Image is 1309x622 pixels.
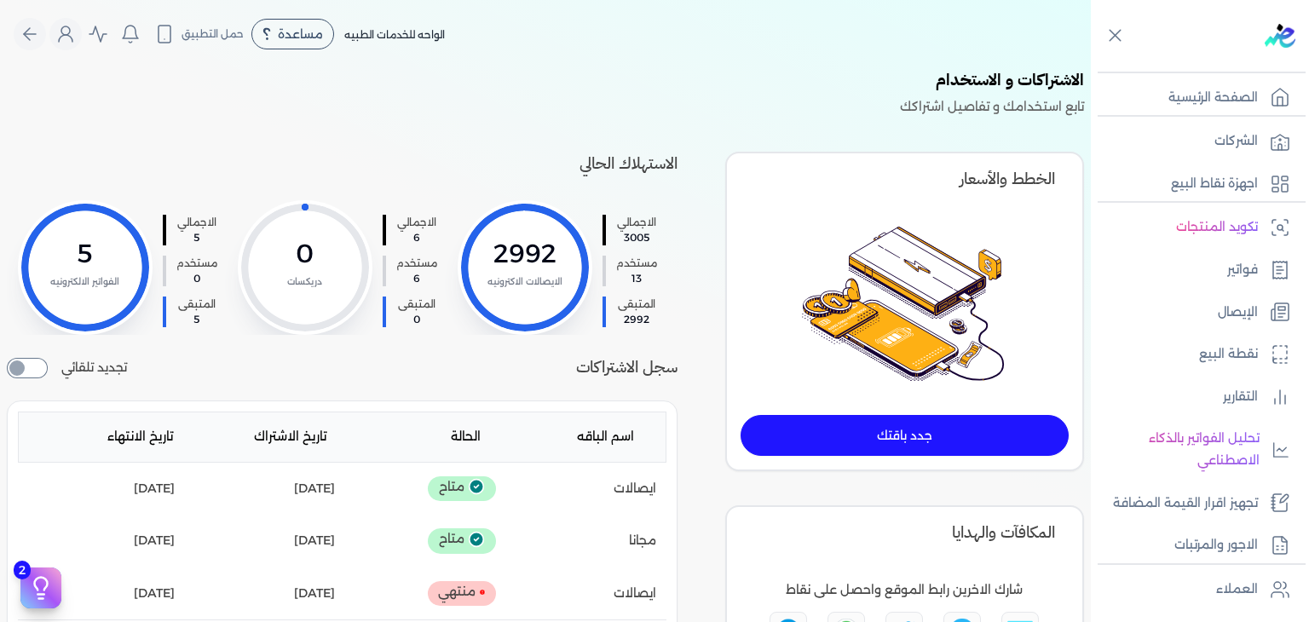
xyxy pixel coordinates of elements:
[14,561,31,579] span: 2
[134,583,175,605] p: [DATE]
[1113,492,1258,515] p: تجهيز اقرار القيمة المضافة
[576,355,678,380] h4: سجل الاشتراكات
[741,415,1069,456] a: جدد باقتك
[1099,428,1260,471] p: تحليل الفواتير بالذكاء الاصطناعي
[294,478,335,500] p: [DATE]
[428,528,496,554] p: متاح
[1091,337,1299,372] a: نقطة البيع
[428,476,496,502] p: متاح
[1091,527,1299,563] a: الاجور والمرتبات
[1091,295,1299,331] a: الإيصال
[1091,166,1299,202] a: اجهزة نقاط البيع
[251,19,334,49] div: مساعدة
[428,581,496,607] p: منتهي
[1168,87,1258,109] p: الصفحة الرئيسية
[616,230,657,245] span: 3005
[1199,343,1258,366] p: نقطة البيع
[741,521,1069,545] h4: المكافآت والهدايا
[176,312,217,327] span: 5
[1091,421,1299,478] a: تحليل الفواتير بالذكاء الاصطناعي
[182,26,244,42] span: حمل التطبيق
[1091,486,1299,521] a: تجهيز اقرار القيمة المضافة
[616,312,657,327] span: 2992
[511,426,634,448] p: اسم الباقه
[176,230,217,245] span: 5
[1171,173,1258,195] p: اجهزة نقاط البيع
[20,567,61,608] button: 2
[344,28,445,41] span: الواحه للخدمات الطبيه
[176,215,217,230] span: الاجمالي
[1091,124,1299,159] a: الشركات
[614,583,656,605] p: ايصالات
[616,215,657,230] span: الاجمالي
[1091,252,1299,288] a: فواتير
[134,478,175,500] p: [DATE]
[150,20,248,49] button: حمل التطبيق
[176,271,217,286] span: 0
[614,478,656,500] p: ايصالات
[1227,259,1258,281] p: فواتير
[204,426,326,448] p: تاريخ الاشتراك
[7,152,678,183] h4: الاستهلاك الحالي
[7,96,1084,118] p: تابع استخدامك و تفاصيل اشتراكك
[7,68,1084,96] h4: الاشتراكات و الاستخدام
[616,297,657,312] span: المتبقى
[278,28,323,40] span: مساعدة
[1091,80,1299,116] a: الصفحة الرئيسية
[396,230,437,245] span: 6
[616,271,657,286] span: 13
[50,426,173,448] p: تاريخ الانتهاء
[176,256,217,271] span: مستخدم
[1218,302,1258,324] p: الإيصال
[396,312,437,327] span: 0
[358,426,481,448] p: الحالة
[396,215,437,230] span: الاجمالي
[294,583,335,605] p: [DATE]
[1265,24,1295,48] img: logo
[786,579,1023,602] p: شارك الاخرين رابط الموقع واحصل على نقاط
[396,271,437,286] span: 6
[1174,534,1258,556] p: الاجور والمرتبات
[396,256,437,271] span: مستخدم
[1214,130,1258,153] p: الشركات
[616,256,657,271] span: مستخدم
[741,167,1069,192] h4: الخطط والأسعار
[629,530,656,552] p: مجانا
[294,530,335,552] p: [DATE]
[1091,210,1299,245] a: تكويد المنتجات
[1216,579,1258,601] p: العملاء
[396,297,437,312] span: المتبقى
[1091,572,1299,608] a: العملاء
[134,530,175,552] p: [DATE]
[176,297,217,312] span: المتبقى
[1176,216,1258,239] p: تكويد المنتجات
[7,358,127,378] div: تجديد تلقائي
[1223,386,1258,408] p: التقارير
[802,226,1006,381] img: image
[1091,379,1299,415] a: التقارير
